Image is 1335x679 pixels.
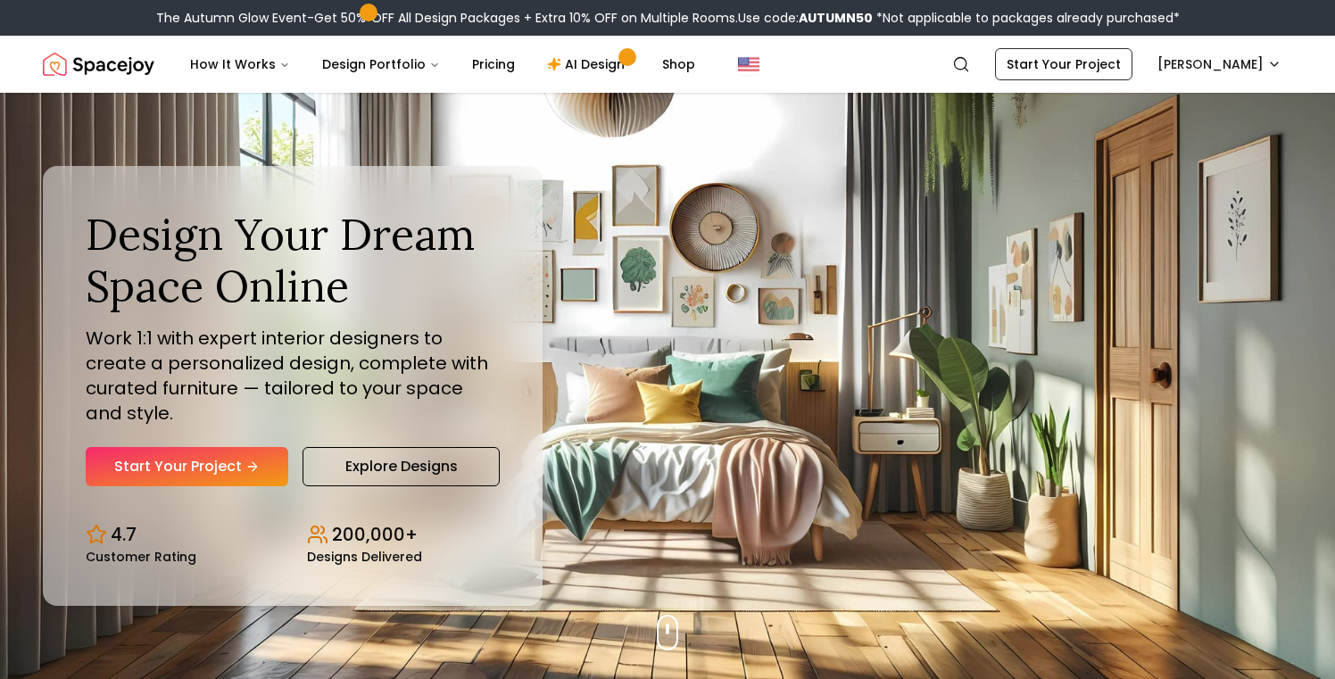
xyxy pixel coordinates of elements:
img: Spacejoy Logo [43,46,154,82]
div: Design stats [86,508,500,563]
button: How It Works [176,46,304,82]
span: Use code: [738,9,873,27]
small: Customer Rating [86,551,196,563]
a: Pricing [458,46,529,82]
a: Shop [648,46,709,82]
a: AI Design [533,46,644,82]
button: Design Portfolio [308,46,454,82]
b: AUTUMN50 [799,9,873,27]
p: 200,000+ [332,522,418,547]
a: Start Your Project [995,48,1132,80]
img: United States [738,54,759,75]
small: Designs Delivered [307,551,422,563]
div: The Autumn Glow Event-Get 50% OFF All Design Packages + Extra 10% OFF on Multiple Rooms. [156,9,1180,27]
button: [PERSON_NAME] [1147,48,1292,80]
a: Explore Designs [303,447,500,486]
a: Start Your Project [86,447,288,486]
p: 4.7 [111,522,137,547]
nav: Global [43,36,1292,93]
nav: Main [176,46,709,82]
span: *Not applicable to packages already purchased* [873,9,1180,27]
p: Work 1:1 with expert interior designers to create a personalized design, complete with curated fu... [86,326,500,426]
a: Spacejoy [43,46,154,82]
h1: Design Your Dream Space Online [86,209,500,311]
